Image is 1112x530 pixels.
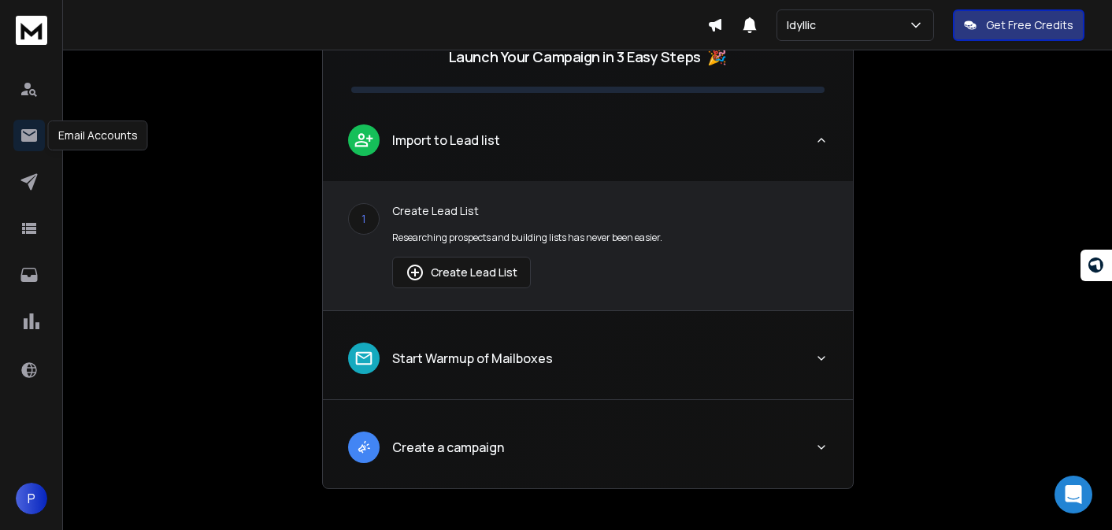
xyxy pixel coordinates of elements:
button: Create Lead List [392,257,531,288]
p: Launch Your Campaign in 3 Easy Steps [449,46,701,68]
p: Create Lead List [392,203,828,219]
button: Get Free Credits [953,9,1084,41]
p: Researching prospects and building lists has never been easier. [392,232,828,244]
img: lead [354,437,374,457]
p: Get Free Credits [986,17,1073,33]
button: leadImport to Lead list [323,112,853,181]
img: logo [16,16,47,45]
p: Idyllic [787,17,822,33]
p: Create a campaign [392,438,504,457]
button: P [16,483,47,514]
img: lead [406,263,424,282]
button: leadStart Warmup of Mailboxes [323,330,853,399]
div: 1 [348,203,380,235]
button: leadCreate a campaign [323,419,853,488]
div: Open Intercom Messenger [1055,476,1092,513]
p: Start Warmup of Mailboxes [392,349,553,368]
p: Import to Lead list [392,131,500,150]
img: lead [354,130,374,150]
div: leadImport to Lead list [323,181,853,310]
div: Email Accounts [48,120,148,150]
span: 🎉 [707,46,727,68]
img: lead [354,348,374,369]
